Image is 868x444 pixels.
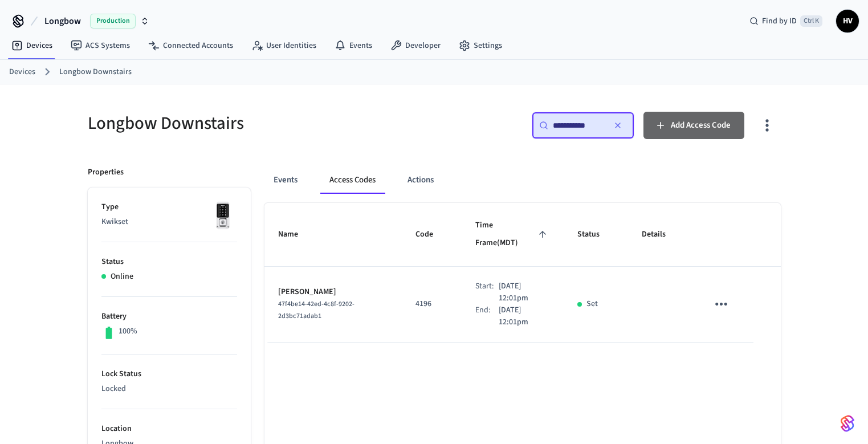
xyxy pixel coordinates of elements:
p: 100% [119,325,137,337]
h5: Longbow Downstairs [88,112,427,135]
button: Add Access Code [643,112,744,139]
p: Location [101,423,237,435]
img: SeamLogoGradient.69752ec5.svg [841,414,854,433]
div: End: [475,304,498,328]
p: [PERSON_NAME] [278,286,389,298]
p: Type [101,201,237,213]
div: Find by IDCtrl K [740,11,832,31]
span: Longbow [44,14,81,28]
p: Lock Status [101,368,237,380]
button: HV [836,10,859,32]
a: Devices [2,35,62,56]
a: Devices [9,66,35,78]
div: Start: [475,280,498,304]
span: Details [642,226,680,243]
p: Battery [101,311,237,323]
div: ant example [264,166,781,194]
span: 47f4be14-42ed-4c8f-9202-2d3bc71adab1 [278,299,354,321]
span: HV [837,11,858,31]
a: Developer [381,35,450,56]
span: Find by ID [762,15,797,27]
button: Actions [398,166,443,194]
a: Connected Accounts [139,35,242,56]
span: Ctrl K [800,15,822,27]
span: Code [415,226,448,243]
a: Events [325,35,381,56]
img: Kwikset Halo Touchscreen Wifi Enabled Smart Lock, Polished Chrome, Front [209,201,237,230]
p: Set [586,298,598,310]
span: Production [90,14,136,28]
button: Access Codes [320,166,385,194]
p: Status [101,256,237,268]
span: Name [278,226,313,243]
p: Locked [101,383,237,395]
a: User Identities [242,35,325,56]
p: [DATE] 12:01pm [499,280,550,304]
p: Online [111,271,133,283]
span: Add Access Code [671,118,731,133]
p: Properties [88,166,124,178]
a: Settings [450,35,511,56]
span: Time Frame(MDT) [475,217,550,252]
button: Events [264,166,307,194]
span: Status [577,226,614,243]
p: Kwikset [101,216,237,228]
p: [DATE] 12:01pm [499,304,550,328]
a: Longbow Downstairs [59,66,132,78]
table: sticky table [264,203,781,343]
p: 4196 [415,298,448,310]
a: ACS Systems [62,35,139,56]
